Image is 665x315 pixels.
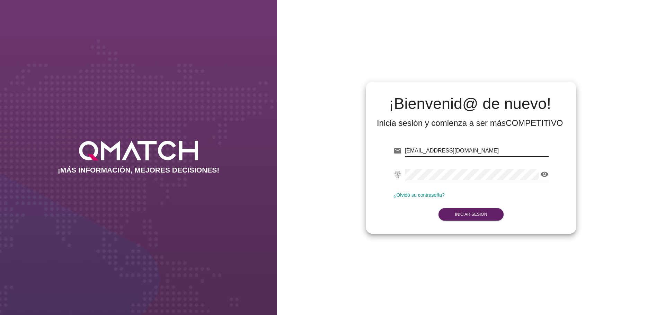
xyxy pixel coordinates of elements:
[377,95,563,112] h2: ¡Bienvenid@ de nuevo!
[377,118,563,129] div: Inicia sesión y comienza a ser más
[393,170,402,178] i: fingerprint
[405,145,549,156] input: E-mail
[438,208,504,221] button: Iniciar Sesión
[393,192,445,198] a: ¿Olvidó su contraseña?
[506,118,563,128] strong: COMPETITIVO
[58,166,220,174] h2: ¡MÁS INFORMACIÓN, MEJORES DECISIONES!
[455,212,487,217] strong: Iniciar Sesión
[393,147,402,155] i: email
[540,170,549,178] i: visibility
